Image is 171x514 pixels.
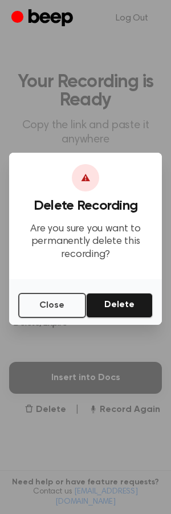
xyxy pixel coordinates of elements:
a: Log Out [104,5,160,32]
div: ⚠ [72,164,99,191]
h3: Delete Recording [18,198,153,214]
p: Are you sure you want to permanently delete this recording? [18,223,153,262]
a: Beep [11,7,76,30]
button: Delete [86,293,153,318]
button: Close [18,293,86,318]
